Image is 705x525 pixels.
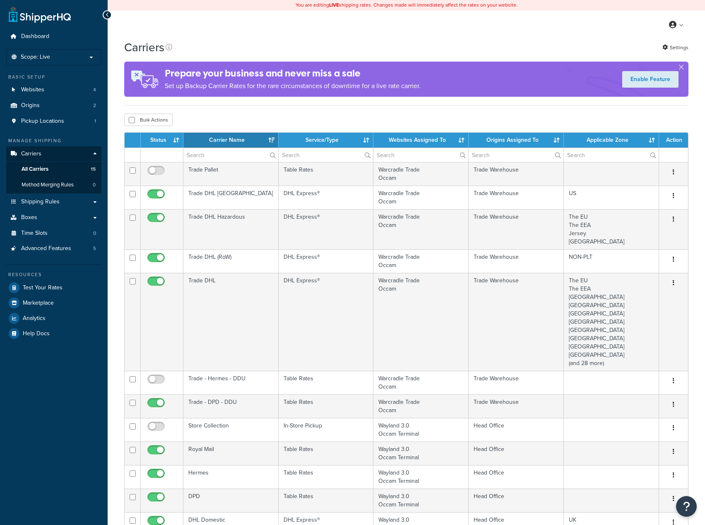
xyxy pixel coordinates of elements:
[183,162,279,186] td: Trade Pallet
[183,209,279,249] td: Trade DHL Hazardous
[6,137,101,144] div: Manage Shipping
[91,166,96,173] span: 15
[6,241,101,256] li: Advanced Features
[373,465,469,489] td: Wayland 3.0 Occam Terminal
[279,418,374,441] td: In-Store Pickup
[6,114,101,129] li: Pickup Locations
[373,133,469,148] th: Websites Assigned To: activate to sort column ascending
[6,114,101,129] a: Pickup Locations 1
[373,249,469,273] td: Warcradle Trade Occam
[279,162,374,186] td: Table Rates
[21,33,49,40] span: Dashboard
[279,148,373,162] input: Search
[183,148,278,162] input: Search
[21,118,64,125] span: Pickup Locations
[469,394,564,418] td: Trade Warehouse
[21,86,44,93] span: Websites
[662,42,688,53] a: Settings
[6,280,101,295] a: Test Your Rates
[469,371,564,394] td: Trade Warehouse
[6,226,101,241] a: Time Slots 0
[21,54,50,61] span: Scope: Live
[141,133,183,148] th: Status: activate to sort column ascending
[93,245,96,252] span: 5
[6,271,101,278] div: Resources
[329,1,339,9] b: LIVE
[564,186,659,209] td: US
[6,82,101,98] li: Websites
[183,441,279,465] td: Royal Mail
[373,394,469,418] td: Warcradle Trade Occam
[6,162,101,177] a: All Carriers 15
[373,371,469,394] td: Warcradle Trade Occam
[124,39,164,55] h1: Carriers
[6,74,101,81] div: Basic Setup
[279,249,374,273] td: DHL Express®
[6,29,101,44] a: Dashboard
[469,489,564,512] td: Head Office
[183,371,279,394] td: Trade - Hermes - DDU
[94,118,96,125] span: 1
[6,98,101,113] li: Origins
[6,177,101,193] li: Method Merging Rules
[93,102,96,109] span: 2
[124,62,165,97] img: ad-rules-rateshop-fe6ec290ccb7230408bd80ed9643f0289d75e0ffd9eb532fc0e269fcd187b520.png
[373,162,469,186] td: Warcradle Trade Occam
[6,146,101,162] a: Carriers
[6,226,101,241] li: Time Slots
[373,273,469,371] td: Warcradle Trade Occam
[469,418,564,441] td: Head Office
[469,133,564,148] th: Origins Assigned To: activate to sort column ascending
[373,148,468,162] input: Search
[23,300,54,307] span: Marketplace
[93,181,96,189] span: 0
[6,98,101,113] a: Origins 2
[469,209,564,249] td: Trade Warehouse
[279,394,374,418] td: Table Rates
[373,209,469,249] td: Warcradle Trade Occam
[279,133,374,148] th: Service/Type: activate to sort column ascending
[676,496,697,517] button: Open Resource Center
[93,230,96,237] span: 0
[21,198,60,205] span: Shipping Rules
[21,150,41,157] span: Carriers
[469,162,564,186] td: Trade Warehouse
[183,273,279,371] td: Trade DHL
[21,214,37,221] span: Boxes
[93,86,96,93] span: 4
[183,418,279,441] td: Store Collection
[23,330,50,337] span: Help Docs
[9,6,71,23] a: ShipperHQ Home
[23,315,46,322] span: Analytics
[279,489,374,512] td: Table Rates
[6,146,101,193] li: Carriers
[183,465,279,489] td: Hermes
[279,209,374,249] td: DHL Express®
[21,245,71,252] span: Advanced Features
[373,441,469,465] td: Wayland 3.0 Occam Terminal
[564,133,659,148] th: Applicable Zone: activate to sort column ascending
[6,177,101,193] a: Method Merging Rules 0
[6,82,101,98] a: Websites 4
[183,394,279,418] td: Trade - DPD - DDU
[469,148,563,162] input: Search
[6,210,101,225] a: Boxes
[23,284,63,291] span: Test Your Rates
[373,418,469,441] td: Wayland 3.0 Occam Terminal
[165,67,421,80] h4: Prepare your business and never miss a sale
[469,273,564,371] td: Trade Warehouse
[279,186,374,209] td: DHL Express®
[22,181,74,189] span: Method Merging Rules
[373,489,469,512] td: Wayland 3.0 Occam Terminal
[6,296,101,310] li: Marketplace
[469,186,564,209] td: Trade Warehouse
[124,114,173,126] button: Bulk Actions
[373,186,469,209] td: Warcradle Trade Occam
[6,326,101,341] a: Help Docs
[279,371,374,394] td: Table Rates
[6,194,101,210] li: Shipping Rules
